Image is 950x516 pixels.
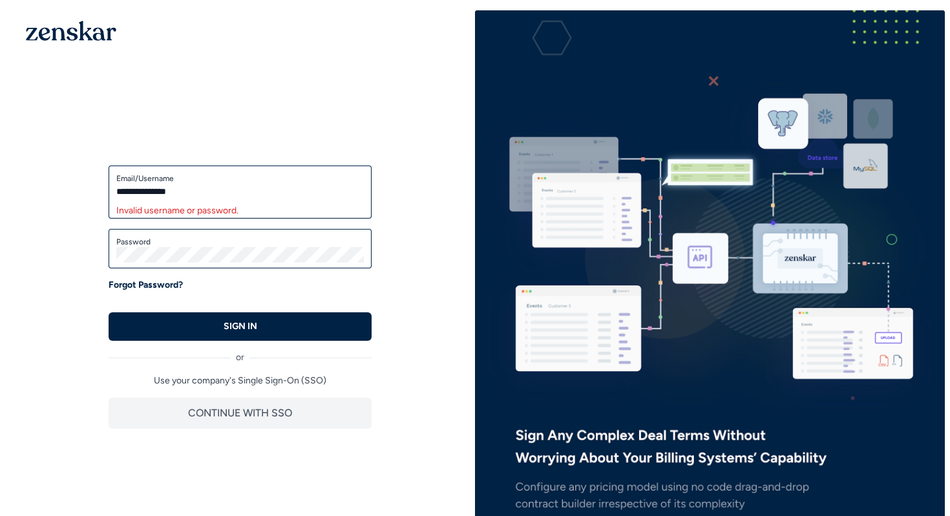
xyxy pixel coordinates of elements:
[109,398,372,429] button: CONTINUE WITH SSO
[224,320,257,333] p: SIGN IN
[116,237,364,247] label: Password
[109,341,372,364] div: or
[109,312,372,341] button: SIGN IN
[109,374,372,387] p: Use your company's Single Sign-On (SSO)
[26,21,116,41] img: 1OGAJ2xQqyY4LXKgY66KYq0eOWRCkrZdAb3gUhuVAqdWPZE9SRJmCz+oDMSn4zDLXe31Ii730ItAGKgCKgCCgCikA4Av8PJUP...
[116,173,364,184] label: Email/Username
[109,279,183,292] a: Forgot Password?
[116,204,364,217] div: Invalid username or password.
